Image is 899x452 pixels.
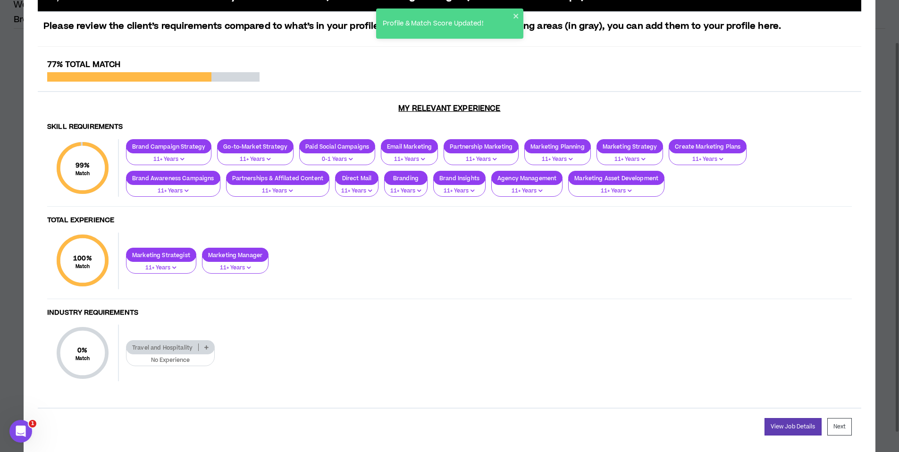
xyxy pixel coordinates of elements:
[675,155,740,164] p: 11+ Years
[450,155,513,164] p: 11+ Years
[492,175,562,182] p: Agency Management
[434,175,485,182] p: Brand Insights
[336,175,378,182] p: Direct Mail
[223,155,287,164] p: 11+ Years
[76,355,90,362] small: Match
[76,170,90,177] small: Match
[126,256,196,274] button: 11+ Years
[47,216,852,225] h4: Total Experience
[47,123,852,132] h4: Skill Requirements
[384,179,428,197] button: 11+ Years
[387,155,432,164] p: 11+ Years
[568,179,664,197] button: 11+ Years
[497,187,556,195] p: 11+ Years
[29,420,36,427] span: 1
[76,345,90,355] span: 0 %
[491,179,563,197] button: 11+ Years
[390,187,421,195] p: 11+ Years
[765,418,822,435] a: View Job Details
[73,253,92,263] span: 100 %
[381,143,437,150] p: Email Marketing
[132,187,214,195] p: 11+ Years
[47,309,852,318] h4: Industry Requirements
[444,147,519,165] button: 11+ Years
[47,59,120,70] span: 77% Total Match
[381,147,438,165] button: 11+ Years
[524,147,591,165] button: 11+ Years
[827,418,852,435] button: Next
[132,356,209,365] p: No Experience
[530,155,585,164] p: 11+ Years
[126,179,220,197] button: 11+ Years
[444,143,518,150] p: Partnership Marketing
[202,256,269,274] button: 11+ Years
[433,179,486,197] button: 11+ Years
[208,264,262,272] p: 11+ Years
[126,251,196,259] p: Marketing Strategist
[305,155,369,164] p: 0-1 Years
[202,251,268,259] p: Marketing Manager
[126,175,220,182] p: Brand Awareness Campaigns
[597,147,664,165] button: 11+ Years
[439,187,479,195] p: 11+ Years
[132,155,205,164] p: 11+ Years
[126,143,211,150] p: Brand Campaign Strategy
[335,179,378,197] button: 11+ Years
[380,16,513,32] div: Profile & Match Score Updated!
[218,143,293,150] p: Go-to-Market Strategy
[603,155,657,164] p: 11+ Years
[299,147,375,165] button: 0-1 Years
[341,187,372,195] p: 11+ Years
[38,104,861,113] h3: My Relevant Experience
[574,187,658,195] p: 11+ Years
[126,348,215,366] button: No Experience
[76,160,90,170] span: 99 %
[126,147,211,165] button: 11+ Years
[669,143,746,150] p: Create Marketing Plans
[525,143,590,150] p: Marketing Planning
[126,344,198,351] p: Travel and Hospitality
[217,147,294,165] button: 11+ Years
[226,179,329,197] button: 11+ Years
[9,420,32,443] iframe: Intercom live chat
[669,147,747,165] button: 11+ Years
[300,143,375,150] p: Paid Social Campaigns
[597,143,663,150] p: Marketing Strategy
[385,175,427,182] p: Branding
[227,175,329,182] p: Partnerships & Affilated Content
[73,263,92,270] small: Match
[569,175,664,182] p: Marketing Asset Development
[132,264,190,272] p: 11+ Years
[232,187,323,195] p: 11+ Years
[38,20,861,33] p: Please review the client’s requirements compared to what’s in your profile. If you have experienc...
[513,12,520,20] button: close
